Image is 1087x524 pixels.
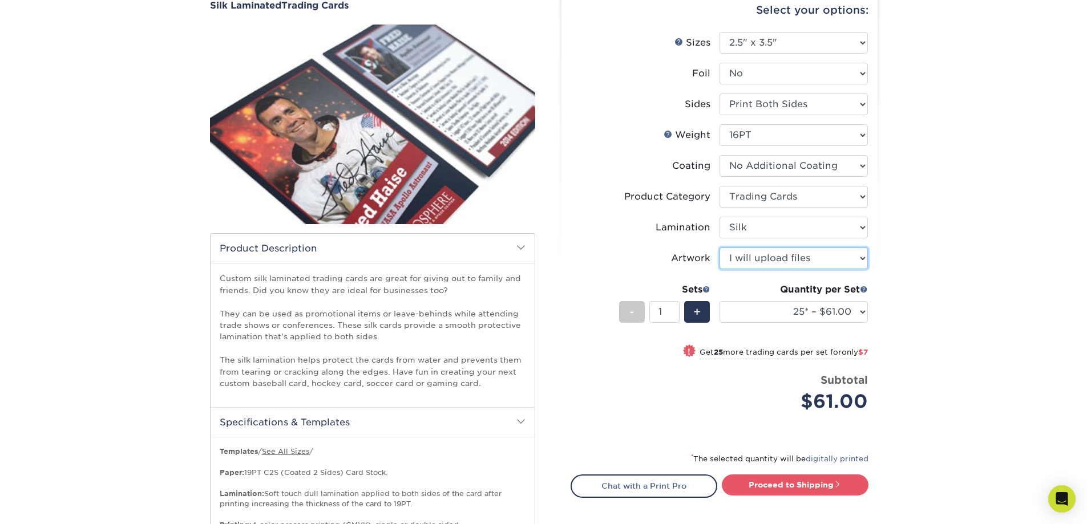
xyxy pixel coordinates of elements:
[210,12,535,237] img: Silk Laminated 01
[624,190,710,204] div: Product Category
[619,283,710,296] div: Sets
[693,303,701,320] span: +
[220,447,258,456] b: Templates
[720,283,868,296] div: Quantity per Set
[629,303,635,320] span: -
[211,407,535,437] h2: Specifications & Templates
[700,348,868,359] small: Get more trading cards per set for
[806,454,868,463] a: digitally printed
[821,373,868,386] strong: Subtotal
[262,447,309,456] a: See All Sizes
[842,348,868,356] span: only
[1048,485,1076,513] div: Open Intercom Messenger
[691,454,868,463] small: The selected quantity will be
[220,273,526,389] p: Custom silk laminated trading cards are great for giving out to family and friends. Did you know ...
[728,388,868,415] div: $61.00
[685,98,710,111] div: Sides
[722,474,868,495] a: Proceed to Shipping
[671,251,710,265] div: Artwork
[211,234,535,263] h2: Product Description
[714,348,723,356] strong: 25
[571,474,717,497] a: Chat with a Print Pro
[220,489,264,498] strong: Lamination:
[674,36,710,50] div: Sizes
[664,128,710,142] div: Weight
[858,348,868,356] span: $7
[220,468,244,477] strong: Paper:
[672,159,710,173] div: Coating
[688,346,690,358] span: !
[656,221,710,234] div: Lamination
[3,489,97,520] iframe: Google Customer Reviews
[692,67,710,80] div: Foil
